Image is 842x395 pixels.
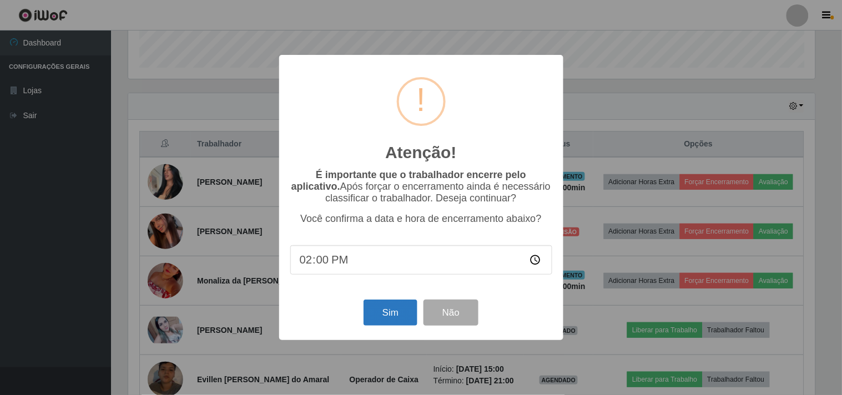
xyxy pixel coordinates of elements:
p: Você confirma a data e hora de encerramento abaixo? [290,213,552,225]
h2: Atenção! [385,143,456,163]
button: Sim [364,300,417,326]
button: Não [423,300,478,326]
p: Após forçar o encerramento ainda é necessário classificar o trabalhador. Deseja continuar? [290,169,552,204]
b: É importante que o trabalhador encerre pelo aplicativo. [291,169,526,192]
